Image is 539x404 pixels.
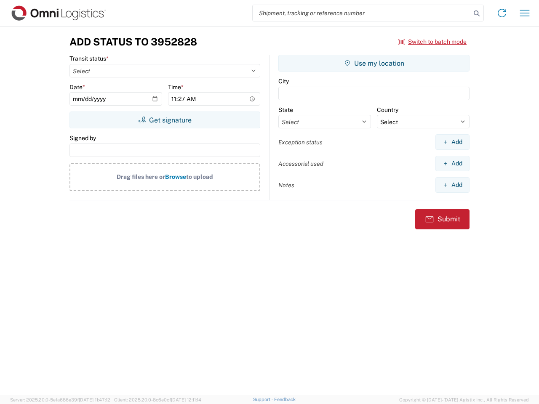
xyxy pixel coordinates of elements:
[253,397,274,402] a: Support
[69,134,96,142] label: Signed by
[10,397,110,402] span: Server: 2025.20.0-5efa686e39f
[69,36,197,48] h3: Add Status to 3952828
[278,106,293,114] label: State
[117,173,165,180] span: Drag files here or
[69,55,109,62] label: Transit status
[69,112,260,128] button: Get signature
[171,397,201,402] span: [DATE] 12:11:14
[398,35,467,49] button: Switch to batch mode
[278,77,289,85] label: City
[114,397,201,402] span: Client: 2025.20.0-8c6e0cf
[278,138,323,146] label: Exception status
[415,209,470,229] button: Submit
[79,397,110,402] span: [DATE] 11:47:12
[278,160,323,167] label: Accessorial used
[278,181,294,189] label: Notes
[399,396,529,404] span: Copyright © [DATE]-[DATE] Agistix Inc., All Rights Reserved
[278,55,470,72] button: Use my location
[253,5,471,21] input: Shipment, tracking or reference number
[69,83,85,91] label: Date
[377,106,398,114] label: Country
[435,177,470,193] button: Add
[165,173,186,180] span: Browse
[435,156,470,171] button: Add
[168,83,184,91] label: Time
[435,134,470,150] button: Add
[186,173,213,180] span: to upload
[274,397,296,402] a: Feedback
